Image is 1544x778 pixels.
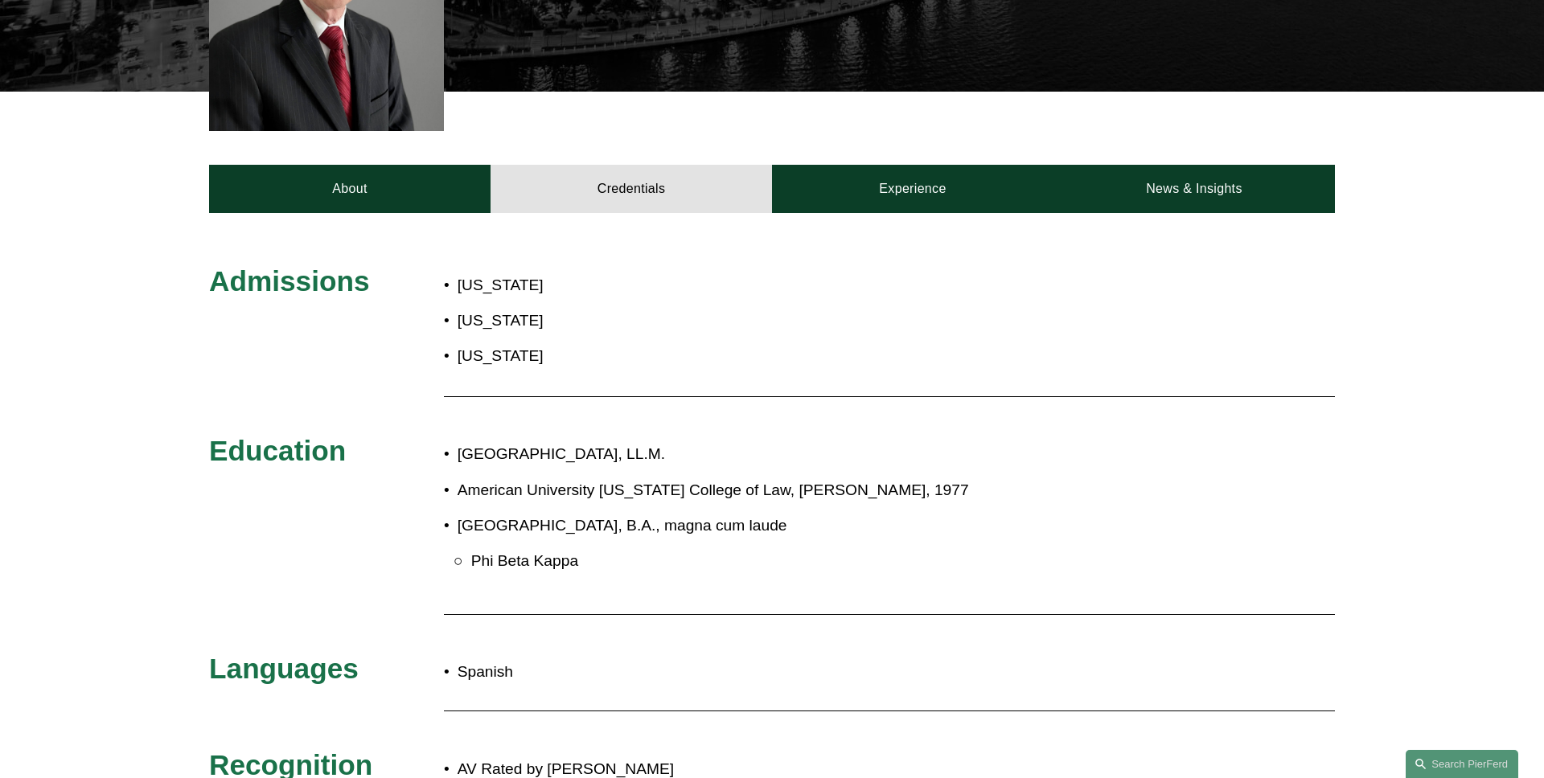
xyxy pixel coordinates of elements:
[458,272,866,300] p: [US_STATE]
[1053,165,1335,213] a: News & Insights
[1406,750,1518,778] a: Search this site
[458,307,866,335] p: [US_STATE]
[458,512,1194,540] p: [GEOGRAPHIC_DATA], B.A., magna cum laude
[209,435,346,466] span: Education
[209,653,359,684] span: Languages
[458,440,1194,469] p: [GEOGRAPHIC_DATA], LL.M.
[458,477,1194,505] p: American University [US_STATE] College of Law, [PERSON_NAME], 1977
[458,658,1194,686] p: Spanish
[209,165,491,213] a: About
[209,265,369,297] span: Admissions
[772,165,1053,213] a: Experience
[458,342,866,371] p: [US_STATE]
[471,547,1194,575] p: Phi Beta Kappa
[491,165,772,213] a: Credentials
